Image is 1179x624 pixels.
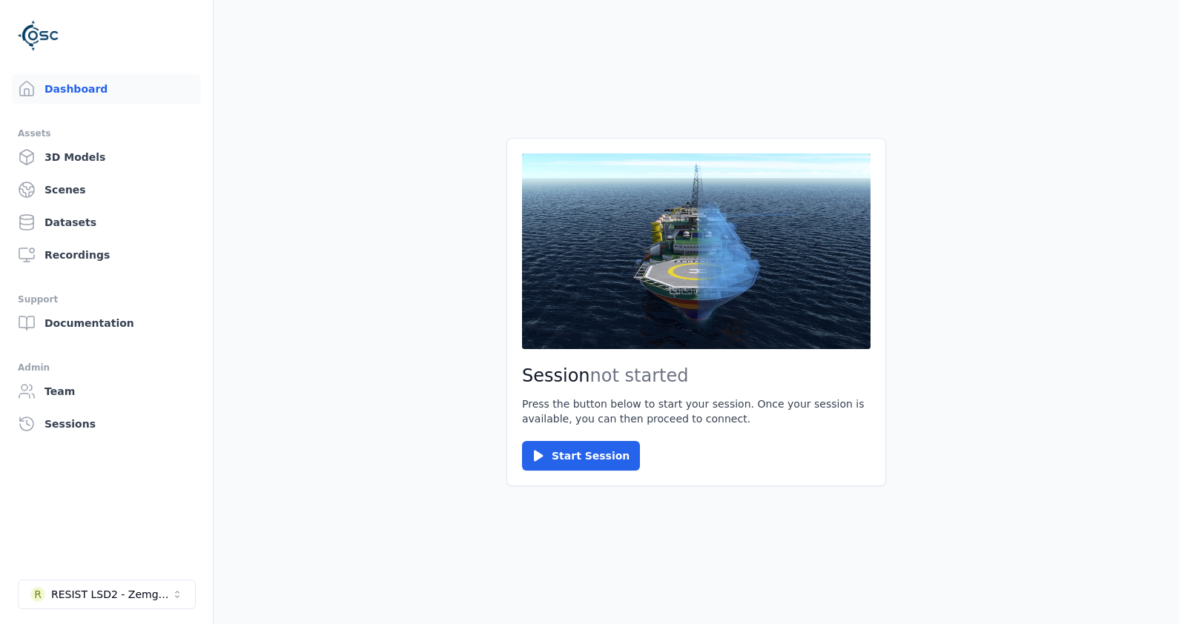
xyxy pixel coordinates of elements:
[18,291,195,308] div: Support
[18,359,195,376] div: Admin
[522,364,871,388] h2: Session
[18,15,59,56] img: Logo
[522,441,640,471] button: Start Session
[18,580,196,609] button: Select a workspace
[30,587,45,602] div: R
[12,308,201,338] a: Documentation
[51,587,171,602] div: RESIST LSD2 - Zemgale
[12,208,201,237] a: Datasets
[12,142,201,172] a: 3D Models
[12,74,201,104] a: Dashboard
[12,175,201,205] a: Scenes
[522,396,871,426] p: Press the button below to start your session. Once your session is available, you can then procee...
[12,240,201,270] a: Recordings
[12,409,201,439] a: Sessions
[590,365,689,386] span: not started
[18,125,195,142] div: Assets
[12,376,201,406] a: Team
